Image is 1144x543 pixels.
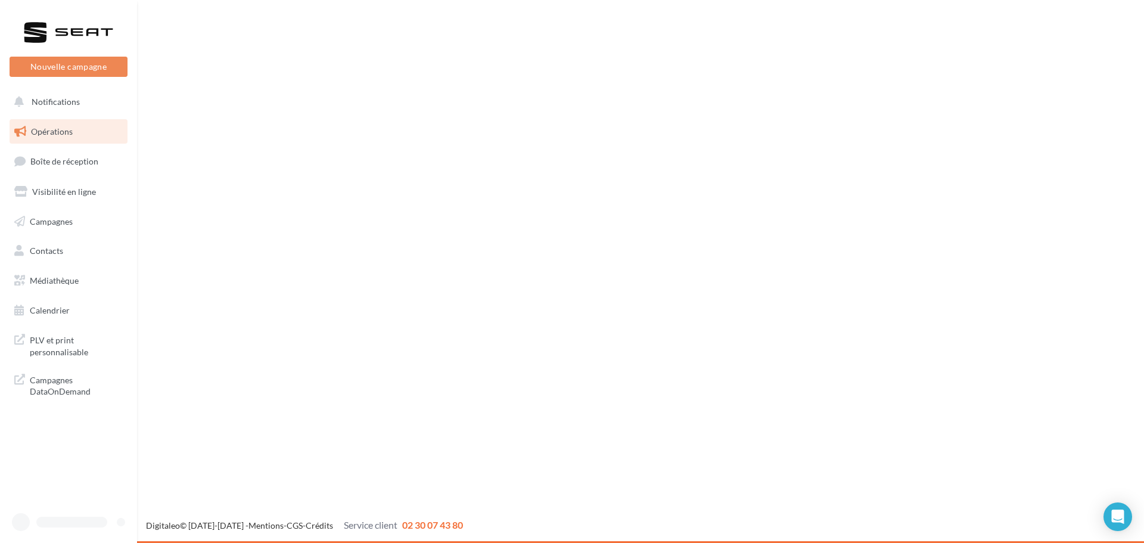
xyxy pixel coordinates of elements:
a: CGS [287,520,303,530]
a: PLV et print personnalisable [7,327,130,362]
span: © [DATE]-[DATE] - - - [146,520,463,530]
a: Contacts [7,238,130,263]
a: Mentions [248,520,284,530]
a: Visibilité en ligne [7,179,130,204]
span: Calendrier [30,305,70,315]
button: Nouvelle campagne [10,57,128,77]
a: Crédits [306,520,333,530]
span: Opérations [31,126,73,136]
a: Calendrier [7,298,130,323]
span: PLV et print personnalisable [30,332,123,358]
button: Notifications [7,89,125,114]
a: Médiathèque [7,268,130,293]
span: Campagnes [30,216,73,226]
span: Boîte de réception [30,156,98,166]
span: Contacts [30,246,63,256]
span: Notifications [32,97,80,107]
a: Campagnes DataOnDemand [7,367,130,402]
div: Open Intercom Messenger [1103,502,1132,531]
span: 02 30 07 43 80 [402,519,463,530]
a: Campagnes [7,209,130,234]
a: Opérations [7,119,130,144]
a: Boîte de réception [7,148,130,174]
span: Médiathèque [30,275,79,286]
a: Digitaleo [146,520,180,530]
span: Service client [344,519,397,530]
span: Visibilité en ligne [32,187,96,197]
span: Campagnes DataOnDemand [30,372,123,398]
